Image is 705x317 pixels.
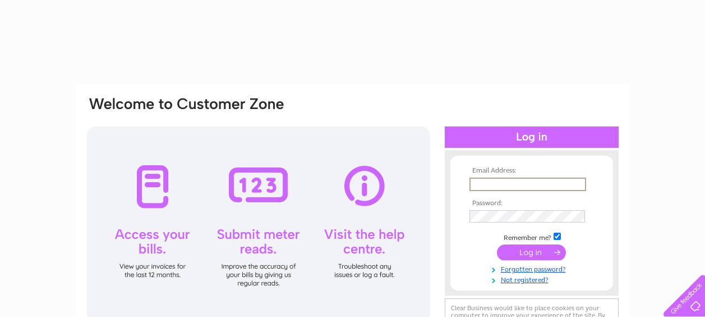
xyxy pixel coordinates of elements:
[497,244,566,260] input: Submit
[467,167,597,175] th: Email Address:
[467,231,597,242] td: Remember me?
[469,263,597,274] a: Forgotten password?
[467,200,597,207] th: Password:
[469,274,597,284] a: Not registered?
